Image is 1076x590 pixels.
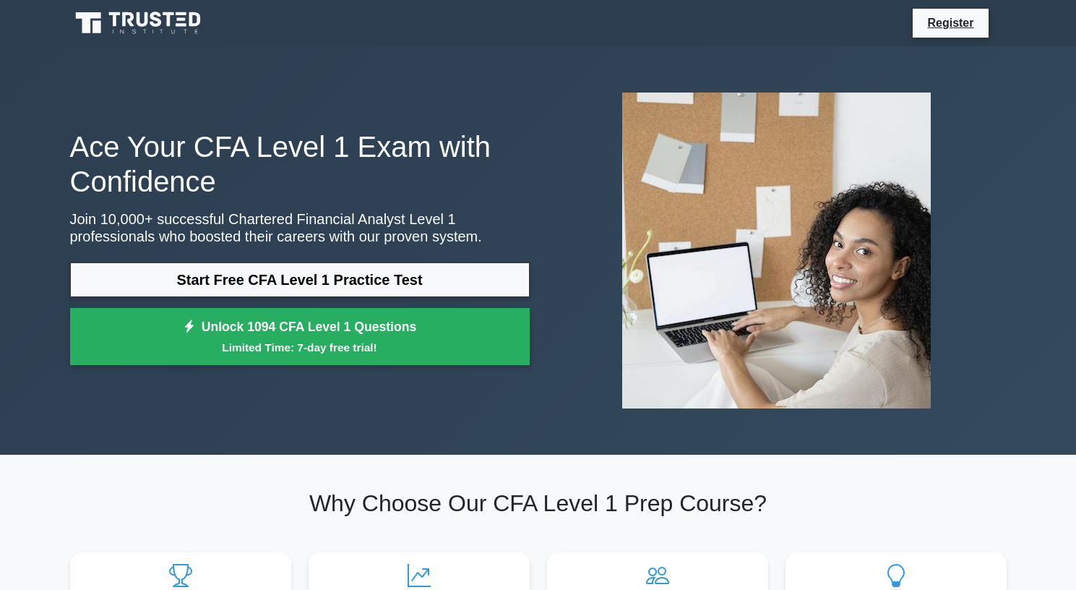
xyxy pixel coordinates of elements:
[70,129,530,199] h1: Ace Your CFA Level 1 Exam with Confidence
[70,489,1007,517] h2: Why Choose Our CFA Level 1 Prep Course?
[88,339,512,356] small: Limited Time: 7-day free trial!
[70,210,530,245] p: Join 10,000+ successful Chartered Financial Analyst Level 1 professionals who boosted their caree...
[918,14,982,32] a: Register
[70,308,530,366] a: Unlock 1094 CFA Level 1 QuestionsLimited Time: 7-day free trial!
[70,262,530,297] a: Start Free CFA Level 1 Practice Test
